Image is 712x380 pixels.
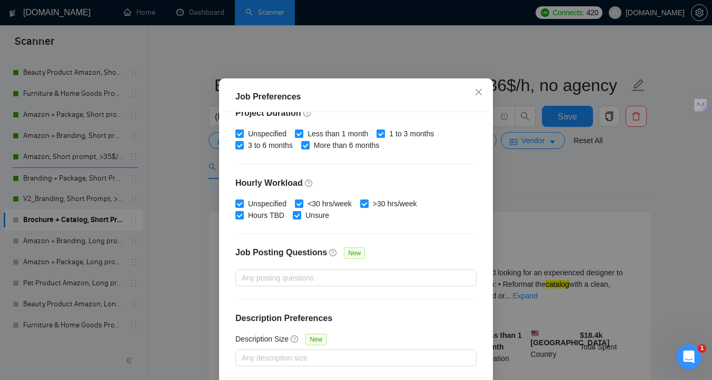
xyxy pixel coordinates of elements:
h4: Project Duration [235,107,477,119]
span: Unsure [301,209,333,221]
span: 3 to 6 months [244,139,297,151]
span: 1 [698,344,706,353]
span: question-circle [305,179,313,187]
h4: Job Posting Questions [235,246,327,259]
h4: Hourly Workload [235,177,477,189]
span: question-circle [303,109,312,117]
span: More than 6 months [310,139,384,151]
span: Unspecified [244,128,291,139]
span: New [305,334,327,345]
span: <30 hrs/week [303,198,356,209]
span: question-circle [291,335,299,343]
span: Unspecified [244,198,291,209]
span: >30 hrs/week [369,198,421,209]
span: 1 to 3 months [385,128,438,139]
span: Less than 1 month [303,128,372,139]
span: Hours TBD [244,209,289,221]
span: question-circle [329,248,338,257]
h4: Description Preferences [235,312,477,325]
iframe: Intercom live chat [676,344,701,369]
h5: Description Size [235,333,289,345]
div: Job Preferences [235,91,477,103]
span: New [344,247,365,259]
span: close [474,88,483,96]
button: Close [464,78,493,107]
